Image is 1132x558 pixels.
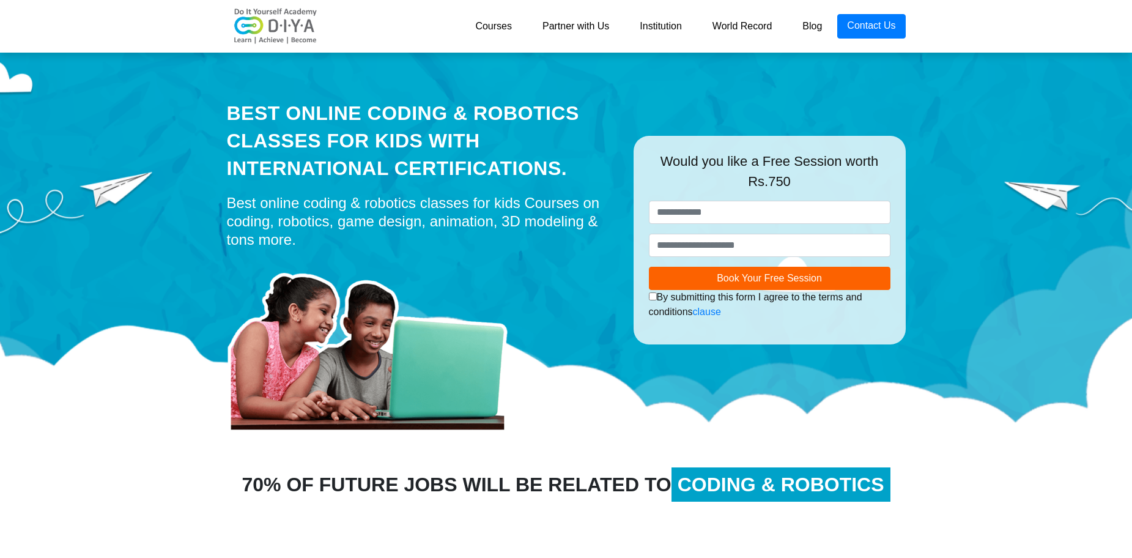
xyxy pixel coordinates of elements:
[649,267,890,290] button: Book Your Free Session
[649,151,890,201] div: Would you like a Free Session worth Rs.750
[787,14,837,39] a: Blog
[218,470,915,499] div: 70% OF FUTURE JOBS WILL BE RELATED TO
[460,14,527,39] a: Courses
[624,14,697,39] a: Institution
[227,255,520,433] img: home-prod.png
[527,14,624,39] a: Partner with Us
[693,307,721,317] a: clause
[227,194,615,249] div: Best online coding & robotics classes for kids Courses on coding, robotics, game design, animatio...
[697,14,788,39] a: World Record
[717,273,822,283] span: Book Your Free Session
[227,100,615,182] div: Best Online Coding & Robotics Classes for kids with International Certifications.
[227,8,325,45] img: logo-v2.png
[837,14,905,39] a: Contact Us
[671,467,890,502] span: CODING & ROBOTICS
[649,290,890,319] div: By submitting this form I agree to the terms and conditions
